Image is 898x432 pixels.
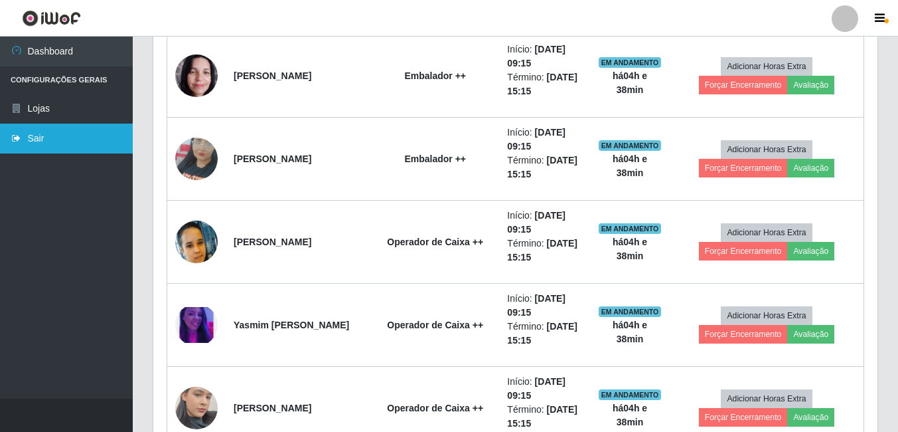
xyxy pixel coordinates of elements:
span: EM ANDAMENTO [599,223,662,234]
button: Avaliação [787,242,834,261]
button: Avaliação [787,76,834,94]
img: 1704253310544.jpeg [175,307,218,344]
strong: Operador de Caixa ++ [387,403,483,413]
button: Avaliação [787,408,834,427]
li: Início: [507,375,582,403]
span: EM ANDAMENTO [599,57,662,68]
button: Forçar Encerramento [699,159,788,177]
img: 1726745680631.jpeg [175,47,218,104]
time: [DATE] 09:15 [507,127,565,152]
strong: [PERSON_NAME] [234,403,311,413]
strong: Operador de Caixa ++ [387,320,483,330]
strong: [PERSON_NAME] [234,154,311,164]
span: EM ANDAMENTO [599,306,662,317]
li: Término: [507,403,582,431]
time: [DATE] 09:15 [507,210,565,235]
strong: há 04 h e 38 min [613,320,647,344]
strong: há 04 h e 38 min [613,154,647,178]
button: Forçar Encerramento [699,76,788,94]
button: Adicionar Horas Extra [721,223,812,242]
li: Início: [507,43,582,70]
strong: há 04 h e 38 min [613,70,647,95]
img: CoreUI Logo [22,10,81,27]
button: Adicionar Horas Extra [721,140,812,159]
strong: Yasmim [PERSON_NAME] [234,320,349,330]
span: EM ANDAMENTO [599,389,662,400]
li: Término: [507,154,582,181]
img: 1739889860318.jpeg [175,121,218,197]
li: Início: [507,126,582,154]
time: [DATE] 09:15 [507,293,565,318]
li: Início: [507,209,582,237]
button: Forçar Encerramento [699,242,788,261]
strong: há 04 h e 38 min [613,237,647,261]
strong: Embalador ++ [404,70,466,81]
strong: há 04 h e 38 min [613,403,647,427]
strong: Operador de Caixa ++ [387,237,483,247]
button: Adicionar Horas Extra [721,389,812,408]
time: [DATE] 09:15 [507,44,565,68]
time: [DATE] 09:15 [507,376,565,401]
button: Avaliação [787,159,834,177]
li: Término: [507,237,582,265]
strong: Embalador ++ [404,154,466,164]
strong: [PERSON_NAME] [234,70,311,81]
button: Adicionar Horas Extra [721,306,812,325]
img: 1673793237624.jpeg [175,221,218,263]
button: Avaliação [787,325,834,344]
strong: [PERSON_NAME] [234,237,311,247]
button: Adicionar Horas Extra [721,57,812,76]
span: EM ANDAMENTO [599,140,662,151]
button: Forçar Encerramento [699,408,788,427]
li: Término: [507,320,582,348]
button: Forçar Encerramento [699,325,788,344]
li: Término: [507,70,582,98]
li: Início: [507,292,582,320]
